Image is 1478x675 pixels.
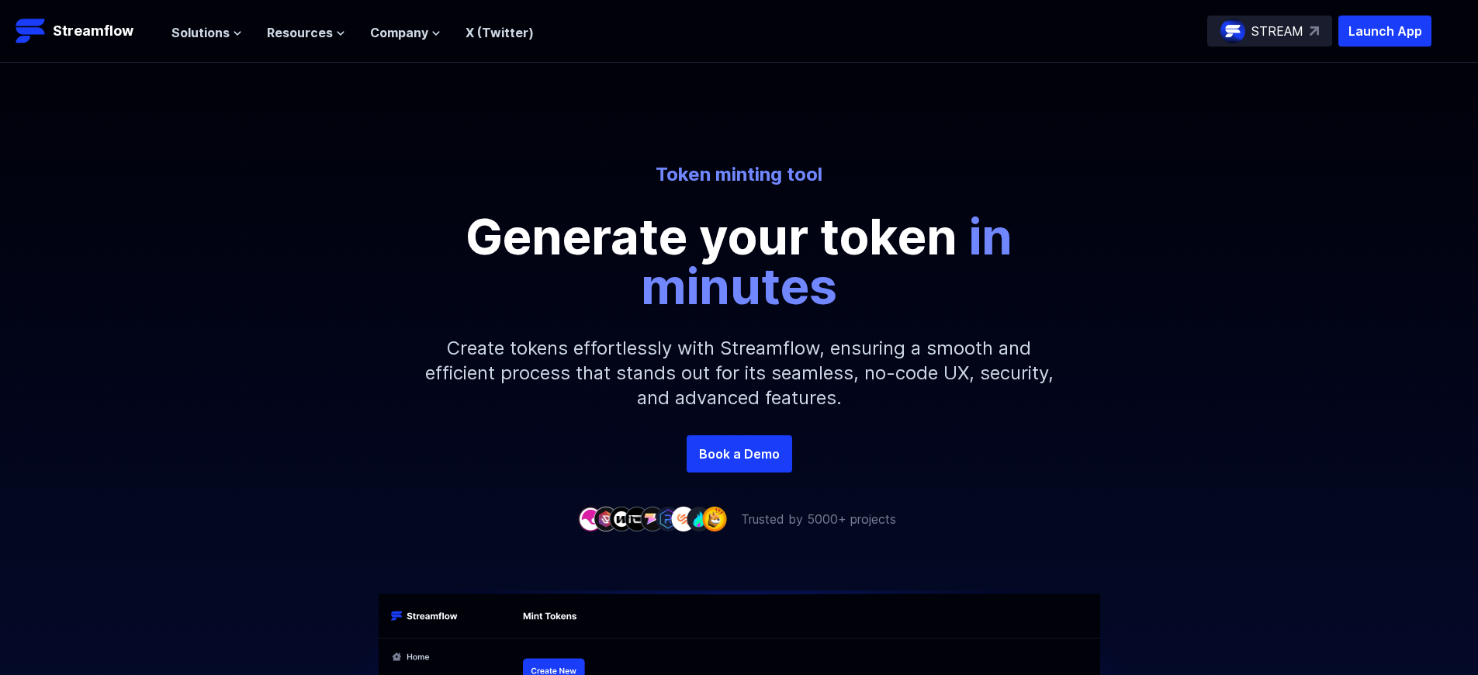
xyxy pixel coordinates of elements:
[1310,26,1319,36] img: top-right-arrow.svg
[53,20,133,42] p: Streamflow
[171,23,242,42] button: Solutions
[656,507,680,531] img: company-6
[1338,16,1431,47] button: Launch App
[594,507,618,531] img: company-2
[370,23,441,42] button: Company
[370,23,428,42] span: Company
[741,510,896,528] p: Trusted by 5000+ projects
[466,25,534,40] a: X (Twitter)
[641,206,1012,316] span: in minutes
[1251,22,1303,40] p: STREAM
[171,23,230,42] span: Solutions
[390,212,1089,311] p: Generate your token
[687,435,792,472] a: Book a Demo
[267,23,333,42] span: Resources
[1207,16,1332,47] a: STREAM
[671,507,696,531] img: company-7
[267,23,345,42] button: Resources
[16,16,156,47] a: Streamflow
[687,507,711,531] img: company-8
[640,507,665,531] img: company-5
[406,311,1073,435] p: Create tokens effortlessly with Streamflow, ensuring a smooth and efficient process that stands o...
[702,507,727,531] img: company-9
[625,507,649,531] img: company-4
[16,16,47,47] img: Streamflow Logo
[578,507,603,531] img: company-1
[310,162,1169,187] p: Token minting tool
[609,507,634,531] img: company-3
[1220,19,1245,43] img: streamflow-logo-circle.png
